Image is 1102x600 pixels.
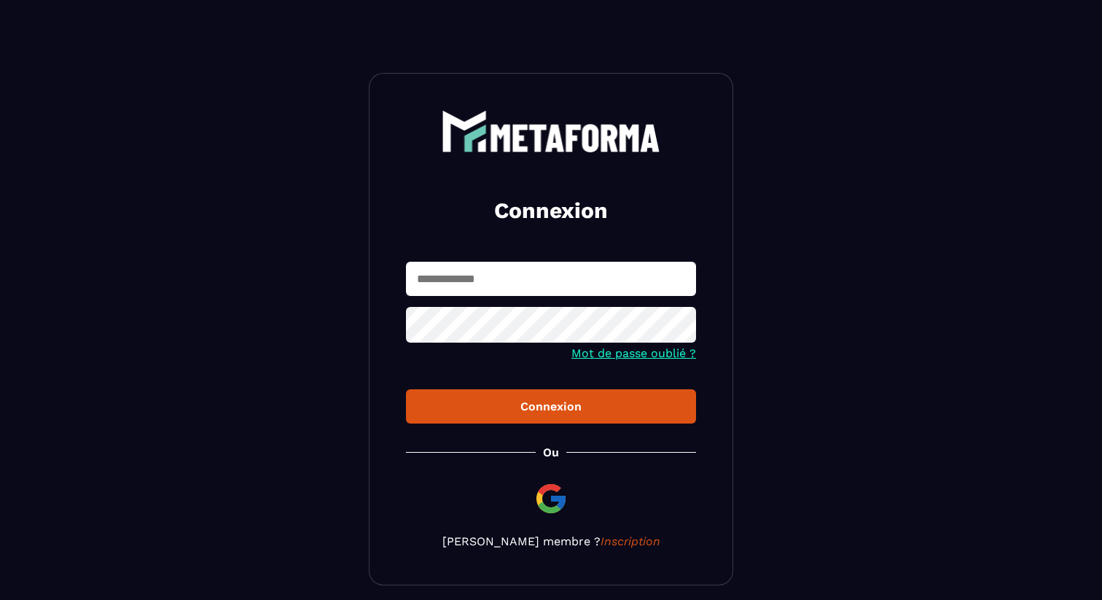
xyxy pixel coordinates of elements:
div: Connexion [418,400,684,413]
p: Ou [543,445,559,459]
h2: Connexion [423,196,679,225]
button: Connexion [406,389,696,424]
a: logo [406,110,696,152]
a: Inscription [601,534,660,548]
img: google [534,481,568,516]
p: [PERSON_NAME] membre ? [406,534,696,548]
a: Mot de passe oublié ? [571,346,696,360]
img: logo [442,110,660,152]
